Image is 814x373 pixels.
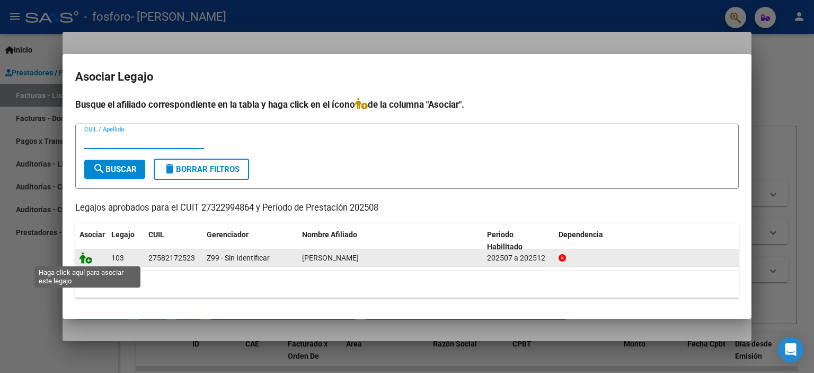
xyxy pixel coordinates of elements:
[483,223,554,258] datatable-header-cell: Periodo Habilitado
[93,164,137,174] span: Buscar
[487,230,523,251] span: Periodo Habilitado
[154,159,249,180] button: Borrar Filtros
[144,223,202,258] datatable-header-cell: CUIL
[202,223,298,258] datatable-header-cell: Gerenciador
[163,164,240,174] span: Borrar Filtros
[207,230,249,239] span: Gerenciador
[207,254,270,262] span: Z99 - Sin Identificar
[148,230,164,239] span: CUIL
[84,160,145,179] button: Buscar
[554,223,739,258] datatable-header-cell: Dependencia
[559,230,603,239] span: Dependencia
[111,254,124,262] span: 103
[75,271,739,298] div: 1 registros
[298,223,483,258] datatable-header-cell: Nombre Afiliado
[302,254,359,262] span: GALVAN SAMARA ABIGAIL
[148,252,195,264] div: 27582172523
[75,223,107,258] datatable-header-cell: Asociar
[79,230,105,239] span: Asociar
[75,98,739,111] h4: Busque el afiliado correspondiente en la tabla y haga click en el ícono de la columna "Asociar".
[75,67,739,87] h2: Asociar Legajo
[487,252,550,264] div: 202507 a 202512
[778,337,803,362] div: Open Intercom Messenger
[302,230,357,239] span: Nombre Afiliado
[93,162,105,175] mat-icon: search
[107,223,144,258] datatable-header-cell: Legajo
[75,202,739,215] p: Legajos aprobados para el CUIT 27322994864 y Período de Prestación 202508
[111,230,135,239] span: Legajo
[163,162,176,175] mat-icon: delete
